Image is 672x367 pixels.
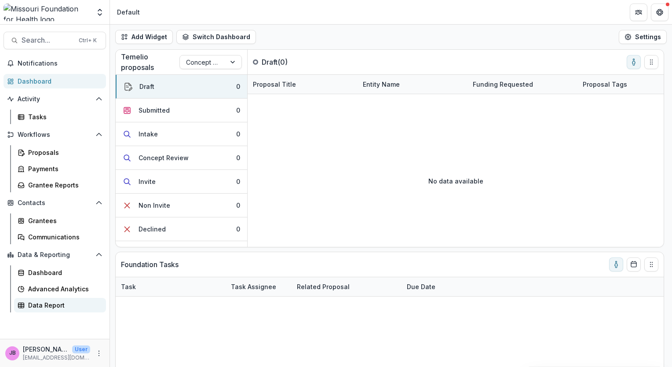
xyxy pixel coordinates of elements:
a: Grantees [14,213,106,228]
button: Get Help [651,4,668,21]
div: 0 [236,153,240,162]
img: Missouri Foundation for Health logo [4,4,90,21]
div: Task Assignee [226,282,281,291]
div: Task [116,282,141,291]
div: Communications [28,232,99,242]
button: Declined0 [116,217,247,241]
button: Calendar [627,257,641,272]
a: Payments [14,161,106,176]
a: Communications [14,230,106,244]
button: Draft0 [116,75,247,99]
button: Submitted0 [116,99,247,122]
div: Non Invite [139,201,170,210]
div: Dashboard [18,77,99,86]
div: Default [117,7,140,17]
button: Add Widget [115,30,173,44]
div: Due Date [402,277,467,296]
div: Proposal Title [248,75,358,94]
span: Activity [18,95,92,103]
button: Search... [4,32,106,49]
a: Dashboard [4,74,106,88]
button: Open Activity [4,92,106,106]
div: 0 [236,201,240,210]
div: Task [116,277,226,296]
a: Tasks [14,110,106,124]
button: Open Workflows [4,128,106,142]
button: Open entity switcher [94,4,106,21]
div: Entity Name [358,75,467,94]
p: Temelio proposals [121,51,179,73]
div: Task Assignee [226,277,292,296]
button: Partners [630,4,647,21]
div: Payments [28,164,99,173]
div: Due Date [402,282,441,291]
div: Funding Requested [467,75,577,94]
p: Draft ( 0 ) [262,57,328,67]
div: Proposal Title [248,80,301,89]
div: Grantees [28,216,99,225]
span: Workflows [18,131,92,139]
p: No data available [428,176,483,186]
div: Invite [139,177,156,186]
div: Entity Name [358,80,405,89]
span: Contacts [18,199,92,207]
div: Intake [139,129,158,139]
p: [PERSON_NAME] [23,345,69,354]
a: Data Report [14,298,106,312]
div: Declined [139,224,166,234]
div: Concept Review [139,153,189,162]
button: toggle-assigned-to-me [627,55,641,69]
div: Related Proposal [292,282,355,291]
nav: breadcrumb [113,6,143,18]
button: Intake0 [116,122,247,146]
button: Non Invite0 [116,194,247,217]
p: User [72,345,90,353]
button: Invite0 [116,170,247,194]
div: 0 [236,177,240,186]
button: More [94,348,104,359]
p: Foundation Tasks [121,259,179,270]
button: Notifications [4,56,106,70]
span: Data & Reporting [18,251,92,259]
div: 0 [236,106,240,115]
div: Grantee Reports [28,180,99,190]
a: Dashboard [14,265,106,280]
a: Advanced Analytics [14,282,106,296]
div: Proposals [28,148,99,157]
button: toggle-assigned-to-me [609,257,623,272]
div: Funding Requested [467,80,538,89]
div: Jessie Besancenez [9,350,16,356]
a: Grantee Reports [14,178,106,192]
span: Search... [22,36,73,44]
div: Tasks [28,112,99,121]
button: Open Data & Reporting [4,248,106,262]
div: Submitted [139,106,170,115]
button: Switch Dashboard [176,30,256,44]
div: 0 [236,129,240,139]
div: Advanced Analytics [28,284,99,294]
button: Drag [644,55,658,69]
div: Related Proposal [292,277,402,296]
button: Open Contacts [4,196,106,210]
div: Ctrl + K [77,36,99,45]
div: Draft [139,82,154,91]
button: Settings [619,30,667,44]
div: 0 [236,224,240,234]
div: Proposal Tags [577,80,632,89]
a: Proposals [14,145,106,160]
div: Data Report [28,301,99,310]
button: Drag [644,257,658,272]
div: 0 [236,82,240,91]
button: Concept Review0 [116,146,247,170]
p: [EMAIL_ADDRESS][DOMAIN_NAME] [23,354,90,362]
div: Dashboard [28,268,99,277]
span: Notifications [18,60,102,67]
